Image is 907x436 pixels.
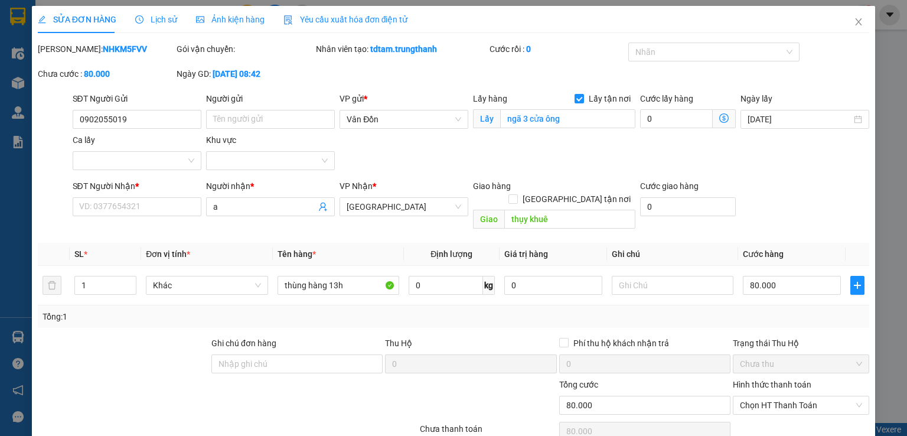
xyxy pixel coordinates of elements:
[38,15,116,24] span: SỬA ĐƠN HÀNG
[733,380,811,389] label: Hình thức thanh toán
[748,113,851,126] input: Ngày lấy
[850,276,864,295] button: plus
[38,43,174,56] div: [PERSON_NAME]:
[719,113,729,123] span: dollar-circle
[347,198,461,216] span: Hà Nội
[340,92,468,105] div: VP gửi
[584,92,635,105] span: Lấy tận nơi
[473,109,500,128] span: Lấy
[347,110,461,128] span: Vân Đồn
[504,249,548,259] span: Giá trị hàng
[43,276,61,295] button: delete
[73,135,95,145] label: Ca lấy
[854,17,863,27] span: close
[206,134,335,147] div: Khu vực
[607,243,738,266] th: Ghi chú
[84,69,110,79] b: 80.000
[73,92,201,105] div: SĐT Người Gửi
[278,276,399,295] input: VD: Bàn, Ghế
[146,249,190,259] span: Đơn vị tính
[559,380,598,389] span: Tổng cước
[135,15,143,24] span: clock-circle
[213,69,260,79] b: [DATE] 08:42
[177,67,313,80] div: Ngày GD:
[73,180,201,193] div: SĐT Người Nhận
[518,193,635,206] span: [GEOGRAPHIC_DATA] tận nơi
[640,109,713,128] input: Cước lấy hàng
[640,181,699,191] label: Cước giao hàng
[504,210,635,229] input: Dọc đường
[153,276,260,294] span: Khác
[211,339,276,348] label: Ghi chú đơn hàng
[473,94,507,103] span: Lấy hàng
[135,15,177,24] span: Lịch sử
[340,181,373,191] span: VP Nhận
[500,109,635,128] input: Lấy tận nơi
[851,281,864,290] span: plus
[38,15,46,24] span: edit
[43,310,351,323] div: Tổng: 1
[38,67,174,80] div: Chưa cước :
[733,337,869,350] div: Trạng thái Thu Hộ
[740,396,862,414] span: Chọn HT Thanh Toán
[318,202,328,212] span: user-add
[316,43,487,56] div: Nhân viên tạo:
[370,44,437,54] b: tdtam.trungthanh
[526,44,531,54] b: 0
[842,6,875,39] button: Close
[206,92,335,105] div: Người gửi
[206,180,335,193] div: Người nhận
[640,94,693,103] label: Cước lấy hàng
[473,210,504,229] span: Giao
[569,337,674,350] span: Phí thu hộ khách nhận trả
[612,276,733,295] input: Ghi Chú
[283,15,408,24] span: Yêu cầu xuất hóa đơn điện tử
[177,43,313,56] div: Gói vận chuyển:
[483,276,495,295] span: kg
[196,15,204,24] span: picture
[640,197,736,216] input: Cước giao hàng
[743,249,784,259] span: Cước hàng
[283,15,293,25] img: icon
[473,181,511,191] span: Giao hàng
[211,354,383,373] input: Ghi chú đơn hàng
[278,249,316,259] span: Tên hàng
[490,43,626,56] div: Cước rồi :
[385,339,412,348] span: Thu Hộ
[103,44,147,54] b: NHKM5FVV
[740,355,862,373] span: Chưa thu
[430,249,472,259] span: Định lượng
[740,94,772,103] label: Ngày lấy
[196,15,265,24] span: Ảnh kiện hàng
[74,249,84,259] span: SL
